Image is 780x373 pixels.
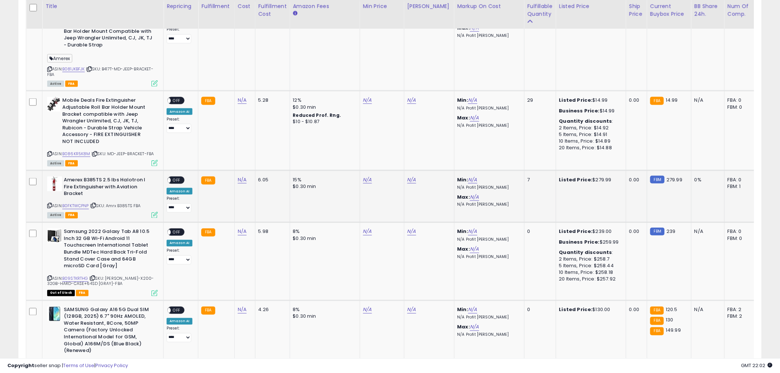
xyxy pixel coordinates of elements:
[171,98,182,104] span: OFF
[650,3,688,18] div: Current Buybox Price
[457,315,519,320] p: N/A Profit [PERSON_NAME]
[470,246,479,253] a: N/A
[470,114,479,122] a: N/A
[47,212,64,219] span: All listings currently available for purchase on Amazon
[728,3,755,18] div: Num of Comp.
[47,7,158,86] div: ASIN:
[62,97,152,147] b: Mobile Deals Fire Extinguisher Adjustable Roll Bar Holder Mount Bracket compatible with Jeep Wran...
[293,10,297,17] small: Amazon Fees.
[167,3,195,10] div: Repricing
[559,138,620,144] div: 10 Items, Price: $14.89
[457,237,519,243] p: N/A Profit [PERSON_NAME]
[258,177,284,183] div: 6.05
[457,106,519,111] p: N/A Profit [PERSON_NAME]
[65,160,78,167] span: FBA
[468,176,477,184] a: N/A
[728,236,752,242] div: FBM: 0
[407,228,416,236] a: N/A
[559,249,612,256] b: Quantity discounts
[47,160,64,167] span: All listings currently available for purchase on Amazon
[527,177,550,183] div: 7
[527,3,553,18] div: Fulfillable Quantity
[47,307,62,321] img: 41Tuq84q1pL._SL40_.jpg
[728,97,752,104] div: FBA: 0
[559,125,620,131] div: 2 Items, Price: $14.92
[457,185,519,190] p: N/A Profit [PERSON_NAME]
[47,81,64,87] span: All listings currently available for purchase on Amazon
[694,229,719,235] div: N/A
[650,176,665,184] small: FBM
[407,176,416,184] a: N/A
[457,194,470,201] b: Max:
[167,196,192,213] div: Preset:
[293,236,354,242] div: $0.30 min
[457,3,521,10] div: Markup on Cost
[650,97,664,105] small: FBA
[527,307,550,313] div: 0
[167,117,192,133] div: Preset:
[470,194,479,201] a: N/A
[47,290,75,296] span: All listings that are currently out of stock and unavailable for purchase on Amazon
[694,177,719,183] div: 0%
[457,324,470,331] b: Max:
[363,228,372,236] a: N/A
[167,108,192,115] div: Amazon AI
[666,306,678,313] span: 120.5
[559,229,620,235] div: $239.00
[666,97,678,104] span: 14.99
[63,362,94,369] a: Terms of Use
[167,326,192,343] div: Preset:
[666,317,673,324] span: 130
[407,3,451,10] div: [PERSON_NAME]
[728,313,752,320] div: FBM: 2
[559,108,620,114] div: $14.99
[293,112,341,118] b: Reduced Prof. Rng.
[64,7,153,50] b: Dry Chemical 2.5 Pounds lbs Fire Extinguisher with Vehicle Bracket and Mobile Deals Adjustable Ro...
[559,239,620,246] div: $259.99
[559,263,620,269] div: 5 Items, Price: $258.44
[65,212,78,219] span: FBA
[7,362,34,369] strong: Copyright
[91,151,154,157] span: | SKU: MD-JEEP-BRACKET-FBA
[468,97,477,104] a: N/A
[559,97,593,104] b: Listed Price:
[629,177,641,183] div: 0.00
[457,228,469,235] b: Min:
[457,202,519,208] p: N/A Profit [PERSON_NAME]
[629,3,644,18] div: Ship Price
[293,229,354,235] div: 8%
[47,177,62,191] img: 31yKL9r0rVL._SL40_.jpg
[363,3,401,10] div: Min Price
[629,229,641,235] div: 0.00
[468,228,477,236] a: N/A
[201,3,231,10] div: Fulfillment
[64,307,153,356] b: SAMSUNG Galaxy A16 5G Dual SIM (128GB, 2025) 6.7" 90Hz AMOLED, Water Resistant, 8Core, 50MP Camer...
[407,306,416,314] a: N/A
[457,33,519,38] p: N/A Profit [PERSON_NAME]
[47,66,153,77] span: | SKU: B417T-MD-JEEP-BRACKET-FBA
[62,203,89,209] a: B0FKTWCPNP
[559,144,620,151] div: 20 Items, Price: $14.88
[666,327,681,334] span: 149.99
[559,306,593,313] b: Listed Price:
[629,307,641,313] div: 0.00
[559,97,620,104] div: $14.99
[201,97,215,105] small: FBA
[47,229,158,295] div: ASIN:
[258,97,284,104] div: 5.28
[201,307,215,315] small: FBA
[650,327,664,335] small: FBA
[201,177,215,185] small: FBA
[694,3,721,18] div: BB Share 24h.
[238,3,252,10] div: Cost
[741,362,773,369] span: 2025-09-15 22:02 GMT
[457,255,519,260] p: N/A Profit [PERSON_NAME]
[728,183,752,190] div: FBM: 1
[527,229,550,235] div: 0
[559,177,620,183] div: $279.99
[363,306,372,314] a: N/A
[650,307,664,315] small: FBA
[457,123,519,128] p: N/A Profit [PERSON_NAME]
[457,114,470,121] b: Max:
[728,307,752,313] div: FBA: 2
